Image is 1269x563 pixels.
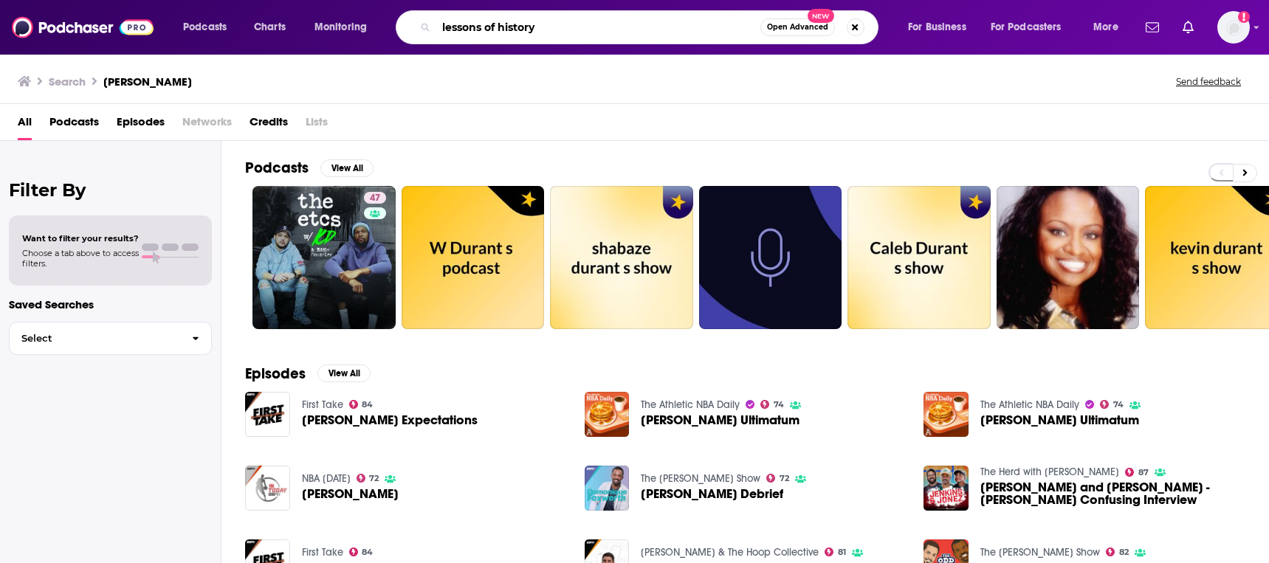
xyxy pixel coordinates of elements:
span: 72 [369,475,379,482]
a: All [18,110,32,140]
a: 47 [252,186,396,329]
button: open menu [981,15,1083,39]
h3: [PERSON_NAME] [103,75,192,89]
a: 47 [364,192,386,204]
span: For Business [908,17,966,38]
a: The Herd with Colin Cowherd [980,466,1119,478]
a: Credits [250,110,288,140]
span: Networks [182,110,232,140]
a: The Dan Patrick Show [980,546,1100,559]
a: First Take [302,398,343,411]
img: Podchaser - Follow, Share and Rate Podcasts [12,13,154,41]
span: Logged in as SimonElement [1217,11,1250,44]
h2: Podcasts [245,159,309,177]
img: Kevin Durant's Ultimatum [585,392,630,437]
span: More [1093,17,1118,38]
button: Send feedback [1172,75,1245,88]
a: Brian Windhorst & The Hoop Collective [641,546,819,559]
span: Lists [306,110,328,140]
a: The Athletic NBA Daily [980,398,1079,411]
span: 82 [1119,549,1129,556]
img: User Profile [1217,11,1250,44]
a: 74 [760,400,784,409]
span: For Podcasters [991,17,1062,38]
span: Choose a tab above to access filters. [22,248,139,269]
span: Open Advanced [767,24,828,31]
span: [PERSON_NAME] Expectations [302,414,478,426]
a: First Take [302,546,343,559]
h3: Search [49,75,86,89]
img: Kevin Durant's Ultimatum [924,392,969,437]
a: Charts [244,15,295,39]
a: Kevin Durant's Ultimatum [980,414,1139,426]
a: The Domonique Foxworth Show [641,472,760,485]
span: Select [10,334,180,343]
span: Monitoring [314,17,367,38]
img: DURANT'S DESTINY [245,466,290,511]
img: Jenkins and Jonez - Kevin Durant’s Confusing Interview [924,466,969,511]
span: New [808,9,834,23]
span: 74 [1113,401,1124,408]
button: View All [317,365,371,382]
button: open menu [898,15,985,39]
img: Durant's Debrief [585,466,630,511]
span: 74 [774,401,784,408]
h2: Episodes [245,365,306,383]
h2: Filter By [9,179,212,201]
button: Select [9,322,212,355]
a: DURANT'S DESTINY [302,488,399,500]
a: Kevin Durant's Ultimatum [641,414,799,426]
a: 74 [1100,400,1124,409]
svg: Add a profile image [1238,11,1250,23]
span: 72 [780,475,789,482]
span: 87 [1138,469,1149,476]
a: Show notifications dropdown [1140,15,1165,40]
a: NBA Today [302,472,351,485]
span: 81 [838,549,846,556]
a: The Athletic NBA Daily [641,398,740,411]
a: Episodes [117,110,165,140]
span: [PERSON_NAME] Debrief [641,488,783,500]
span: 84 [362,549,373,556]
a: Podcasts [49,110,99,140]
span: [PERSON_NAME] [302,488,399,500]
a: 84 [349,548,374,556]
a: Jenkins and Jonez - Kevin Durant’s Confusing Interview [980,481,1245,506]
a: 72 [357,474,379,483]
span: Want to filter your results? [22,233,139,243]
a: Show notifications dropdown [1177,15,1200,40]
a: PodcastsView All [245,159,374,177]
img: Durant's Expectations [245,392,290,437]
a: Durant's Expectations [302,414,478,426]
a: EpisodesView All [245,365,371,383]
a: 81 [825,548,846,556]
button: open menu [173,15,246,39]
button: Open AdvancedNew [760,18,835,36]
span: 84 [362,401,373,408]
a: 82 [1106,548,1129,556]
p: Saved Searches [9,297,212,311]
input: Search podcasts, credits, & more... [436,15,760,39]
span: Charts [254,17,286,38]
a: 87 [1125,468,1149,477]
span: Podcasts [183,17,227,38]
button: View All [320,159,374,177]
span: 47 [370,191,380,206]
a: Durant's Debrief [641,488,783,500]
span: [PERSON_NAME] Ultimatum [980,414,1139,426]
span: [PERSON_NAME] and [PERSON_NAME] - [PERSON_NAME] Confusing Interview [980,481,1245,506]
button: open menu [304,15,386,39]
div: Search podcasts, credits, & more... [410,10,893,44]
button: Show profile menu [1217,11,1250,44]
